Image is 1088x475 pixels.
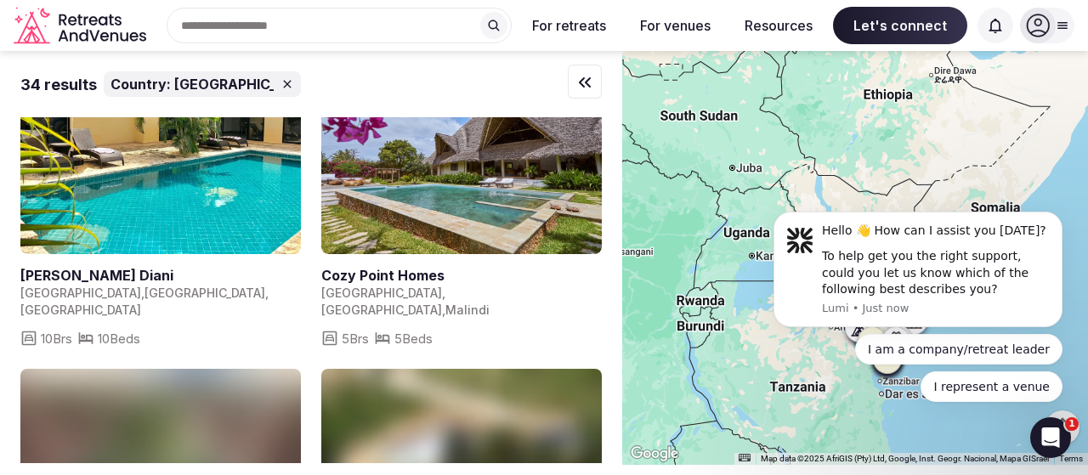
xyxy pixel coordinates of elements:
a: View Amber Villas Diani [20,36,301,254]
button: For venues [626,7,724,44]
iframe: Intercom notifications message [748,188,1088,429]
span: Country: [110,75,171,93]
div: 34 results [20,74,97,95]
a: Visit the homepage [14,7,150,45]
span: Malindi [445,303,490,317]
span: , [442,286,445,300]
a: View venue [20,266,301,285]
a: Terms (opens in new tab) [1059,454,1083,463]
span: [GEOGRAPHIC_DATA] [321,303,442,317]
span: [GEOGRAPHIC_DATA] [174,75,320,93]
h2: Cozy Point Homes [321,266,602,285]
button: Keyboard shortcuts [739,454,751,461]
span: [GEOGRAPHIC_DATA] [321,286,442,300]
span: Map data ©2025 AfriGIS (Pty) Ltd, Google, Inst. Geogr. Nacional, Mapa GISrael [761,454,1049,463]
span: 5 Brs [342,330,369,348]
span: 5 Beds [394,330,433,348]
span: [GEOGRAPHIC_DATA] [144,286,265,300]
iframe: Intercom live chat [1030,417,1071,458]
a: Open this area in Google Maps (opens a new window) [626,443,683,465]
span: , [141,286,144,300]
svg: Retreats and Venues company logo [14,7,150,45]
span: , [442,303,445,317]
h2: [PERSON_NAME] Diani [20,266,301,285]
button: Resources [731,7,826,44]
span: 1 [1065,417,1079,431]
span: 10 Brs [41,330,72,348]
span: , [265,286,269,300]
span: [GEOGRAPHIC_DATA] [20,303,141,317]
span: 10 Beds [98,330,140,348]
button: For retreats [518,7,620,44]
a: View venue [321,266,602,285]
span: [GEOGRAPHIC_DATA] [20,286,141,300]
a: View Cozy Point Homes [321,36,602,254]
img: Google [626,443,683,465]
span: Let's connect [833,7,967,44]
